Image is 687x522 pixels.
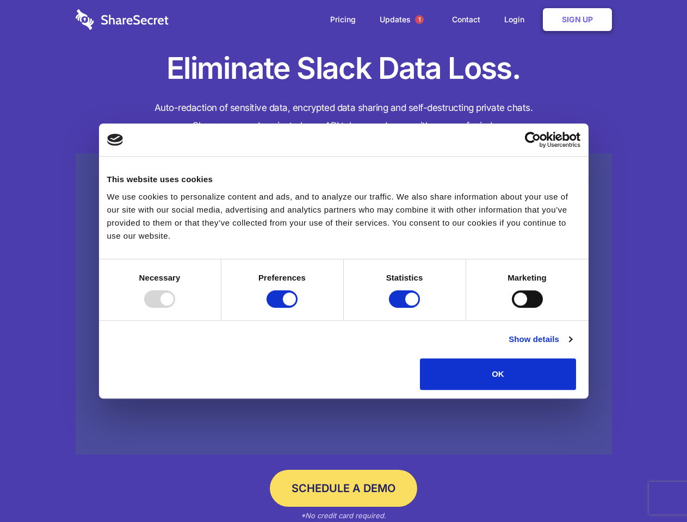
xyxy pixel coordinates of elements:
a: Login [493,3,541,36]
a: Schedule a Demo [270,470,417,507]
h1: Eliminate Slack Data Loss. [76,49,612,88]
h4: Auto-redaction of sensitive data, encrypted data sharing and self-destructing private chats. Shar... [76,99,612,135]
a: Contact [441,3,491,36]
em: *No credit card required. [301,511,386,520]
a: Show details [509,333,572,346]
img: logo-wordmark-white-trans-d4663122ce5f474addd5e946df7df03e33cb6a1c49d2221995e7729f52c070b2.svg [76,9,169,30]
a: Sign Up [543,8,612,31]
div: We use cookies to personalize content and ads, and to analyze our traffic. We also share informat... [107,190,580,243]
strong: Preferences [258,273,306,282]
img: logo [107,134,123,146]
a: Usercentrics Cookiebot - opens in a new window [485,132,580,148]
a: Wistia video thumbnail [76,153,612,455]
div: This website uses cookies [107,173,580,186]
strong: Necessary [139,273,181,282]
strong: Statistics [386,273,423,282]
span: 1 [415,15,424,24]
a: Pricing [319,3,367,36]
button: OK [420,358,576,390]
strong: Marketing [507,273,547,282]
